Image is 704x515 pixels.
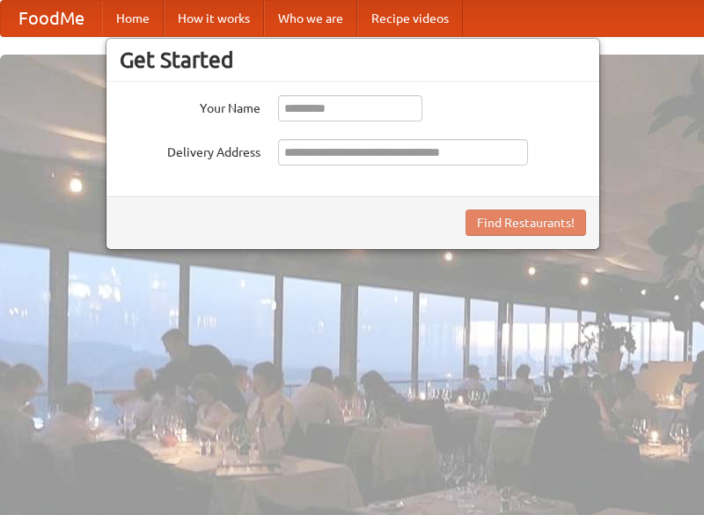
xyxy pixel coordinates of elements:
label: Your Name [120,95,260,117]
a: How it works [164,1,264,36]
button: Find Restaurants! [466,210,586,236]
a: FoodMe [1,1,102,36]
a: Who we are [264,1,357,36]
h3: Get Started [120,47,586,73]
a: Recipe videos [357,1,463,36]
label: Delivery Address [120,139,260,161]
a: Home [102,1,164,36]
